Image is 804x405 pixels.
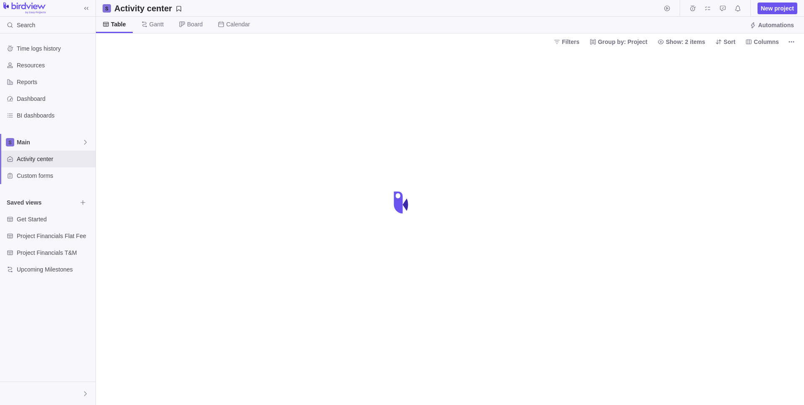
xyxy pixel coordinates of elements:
[17,138,82,146] span: Main
[712,36,739,48] span: Sort
[385,186,419,219] div: loading
[654,36,709,48] span: Show: 2 items
[149,20,164,28] span: Gantt
[17,232,92,240] span: Project Financials Flat Fee
[562,38,580,46] span: Filters
[111,3,186,14] span: Save your current layout and filters as a View
[717,3,729,14] span: Approval requests
[114,3,172,14] h2: Activity center
[77,197,89,208] span: Browse views
[687,3,698,14] span: Time logs
[111,20,126,28] span: Table
[17,155,92,163] span: Activity center
[761,4,794,13] span: New project
[17,111,92,120] span: BI dashboards
[17,78,92,86] span: Reports
[598,38,647,46] span: Group by: Project
[742,36,782,48] span: Columns
[226,20,250,28] span: Calendar
[702,6,714,13] a: My assignments
[732,3,744,14] span: Notifications
[687,6,698,13] a: Time logs
[702,3,714,14] span: My assignments
[717,6,729,13] a: Approval requests
[17,61,92,69] span: Resources
[666,38,705,46] span: Show: 2 items
[786,36,797,48] span: More actions
[732,6,744,13] a: Notifications
[746,19,797,31] span: Automations
[758,3,797,14] span: New project
[17,44,92,53] span: Time logs history
[187,20,203,28] span: Board
[754,38,779,46] span: Columns
[758,21,794,29] span: Automations
[724,38,735,46] span: Sort
[550,36,583,48] span: Filters
[3,3,46,14] img: logo
[17,21,35,29] span: Search
[17,249,92,257] span: Project Financials T&M
[17,265,92,274] span: Upcoming Milestones
[17,95,92,103] span: Dashboard
[661,3,673,14] span: Start timer
[7,198,77,207] span: Saved views
[586,36,651,48] span: Group by: Project
[5,389,15,399] div: Sarah M
[17,215,92,223] span: Get Started
[17,172,92,180] span: Custom forms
